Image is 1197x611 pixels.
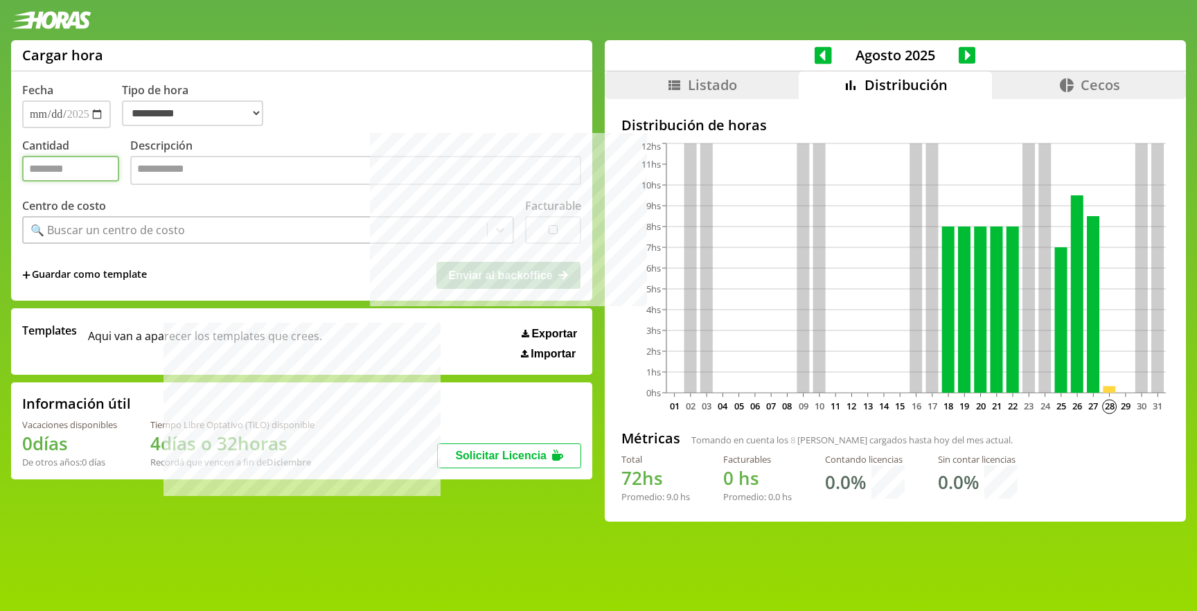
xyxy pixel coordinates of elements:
[22,267,147,283] span: +Guardar como template
[531,328,577,340] span: Exportar
[22,394,131,413] h2: Información útil
[1137,400,1146,412] text: 30
[1088,400,1098,412] text: 27
[621,466,690,490] h1: hs
[1121,400,1130,412] text: 29
[723,453,792,466] div: Facturables
[641,179,661,191] tspan: 10hs
[150,418,314,431] div: Tiempo Libre Optativo (TiLO) disponible
[959,400,969,412] text: 19
[22,198,106,213] label: Centro de costo
[911,400,921,412] text: 16
[992,400,1002,412] text: 21
[437,443,581,468] button: Solicitar Licencia
[646,324,661,337] tspan: 3hs
[22,431,117,456] h1: 0 días
[723,466,734,490] span: 0
[1056,400,1066,412] text: 25
[621,429,680,448] h2: Métricas
[621,466,642,490] span: 72
[1072,400,1082,412] text: 26
[646,262,661,274] tspan: 6hs
[825,453,905,466] div: Contando licencias
[30,222,185,238] div: 🔍 Buscar un centro de costo
[863,400,873,412] text: 13
[130,138,581,188] label: Descripción
[1104,400,1114,412] text: 28
[686,400,695,412] text: 02
[621,453,690,466] div: Total
[122,100,263,126] select: Tipo de hora
[702,400,711,412] text: 03
[782,400,792,412] text: 08
[646,366,661,378] tspan: 1hs
[1024,400,1034,412] text: 23
[832,46,959,64] span: Agosto 2025
[825,470,866,495] h1: 0.0 %
[646,283,661,295] tspan: 5hs
[750,400,760,412] text: 06
[641,158,661,170] tspan: 11hs
[122,82,274,128] label: Tipo de hora
[723,466,792,490] h1: hs
[1081,76,1120,94] span: Cecos
[22,138,130,188] label: Cantidad
[1153,400,1162,412] text: 31
[669,400,679,412] text: 01
[864,76,948,94] span: Distribución
[723,490,792,503] div: Promedio: hs
[646,220,661,233] tspan: 8hs
[531,348,576,360] span: Importar
[130,156,581,185] textarea: Descripción
[22,46,103,64] h1: Cargar hora
[1040,400,1050,412] text: 24
[88,323,322,360] span: Aqui van a aparecer los templates que crees.
[718,400,728,412] text: 04
[150,431,314,456] h1: 4 días o 32 horas
[22,418,117,431] div: Vacaciones disponibles
[22,323,77,338] span: Templates
[455,450,547,461] span: Solicitar Licencia
[22,456,117,468] div: De otros años: 0 días
[11,11,91,29] img: logotipo
[943,400,953,412] text: 18
[879,400,889,412] text: 14
[22,156,119,181] input: Cantidad
[734,400,743,412] text: 05
[150,456,314,468] div: Recordá que vencen a fin de
[768,490,780,503] span: 0.0
[666,490,678,503] span: 9.0
[621,116,1169,134] h2: Distribución de horas
[646,303,661,316] tspan: 4hs
[688,76,737,94] span: Listado
[766,400,776,412] text: 07
[938,453,1018,466] div: Sin contar licencias
[22,82,53,98] label: Fecha
[641,140,661,152] tspan: 12hs
[267,456,311,468] b: Diciembre
[846,400,856,412] text: 12
[928,400,937,412] text: 17
[975,400,985,412] text: 20
[22,267,30,283] span: +
[517,327,581,341] button: Exportar
[646,345,661,357] tspan: 2hs
[815,400,824,412] text: 10
[525,198,581,213] label: Facturable
[790,434,795,446] span: 8
[691,434,1013,446] span: Tomando en cuenta los [PERSON_NAME] cargados hasta hoy del mes actual.
[798,400,808,412] text: 09
[646,241,661,254] tspan: 7hs
[938,470,979,495] h1: 0.0 %
[895,400,905,412] text: 15
[646,200,661,212] tspan: 9hs
[1008,400,1018,412] text: 22
[646,387,661,399] tspan: 0hs
[621,490,690,503] div: Promedio: hs
[831,400,840,412] text: 11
